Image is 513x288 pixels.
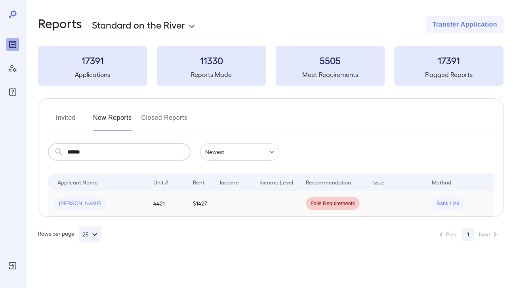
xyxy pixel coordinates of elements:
h2: Reports [38,16,82,33]
button: page 1 [462,228,474,241]
div: Method [432,177,451,187]
div: Reports [6,38,19,51]
div: Issue [372,177,385,187]
nav: pagination navigation [433,228,503,241]
div: Newest [200,143,279,161]
div: Unit # [153,177,168,187]
summary: 17391Applications11330Reports Made5505Meet Requirements17391Flagged Reports [38,46,503,86]
h3: 17391 [38,54,147,67]
p: Standard on the River [92,18,185,31]
div: Rows per page [38,227,101,242]
span: Bank Link [432,200,464,207]
button: 25 [79,227,101,242]
div: Recommendation [306,177,351,187]
div: Log Out [6,259,19,272]
div: Rent [193,177,206,187]
h5: Flagged Reports [394,70,503,79]
div: Income Level [259,177,293,187]
h5: Reports Made [157,70,266,79]
span: [PERSON_NAME] [54,200,106,207]
button: Transfer Application [426,16,503,33]
span: Fails Requirements [306,200,360,207]
td: 4421 [147,191,187,217]
div: Manage Users [6,62,19,75]
button: New Reports [93,111,132,131]
td: - [253,191,299,217]
button: Invited [48,111,84,131]
h3: 11330 [157,54,266,67]
div: Income [220,177,239,187]
h3: 17391 [394,54,503,67]
td: $1427 [187,191,214,217]
div: Applicant Name [57,177,98,187]
h5: Applications [38,70,147,79]
h5: Meet Requirements [276,70,385,79]
h3: 5505 [276,54,385,67]
button: Closed Reports [141,111,188,131]
div: FAQ [6,86,19,98]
